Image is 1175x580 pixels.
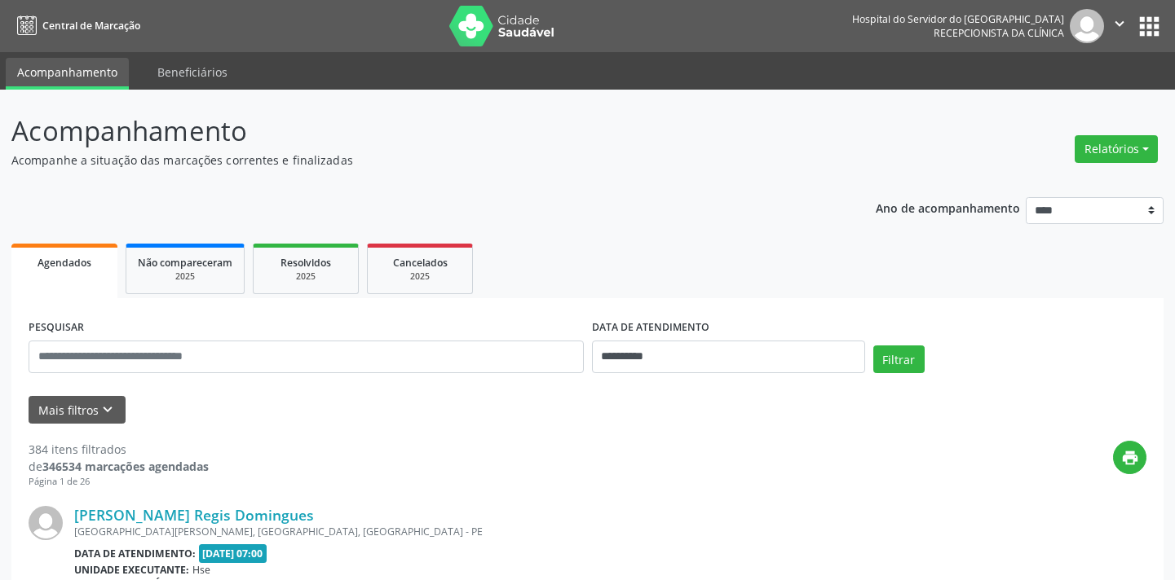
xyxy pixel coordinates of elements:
button: apps [1135,12,1164,41]
label: DATA DE ATENDIMENTO [592,315,709,341]
p: Acompanhe a situação das marcações correntes e finalizadas [11,152,818,169]
div: Hospital do Servidor do [GEOGRAPHIC_DATA] [852,12,1064,26]
button: Relatórios [1075,135,1158,163]
p: Ano de acompanhamento [876,197,1020,217]
span: Recepcionista da clínica [934,26,1064,40]
span: Não compareceram [138,256,232,270]
b: Data de atendimento: [74,547,196,560]
span: Agendados [38,256,91,270]
i: print [1121,449,1139,467]
div: 2025 [138,270,232,283]
p: Acompanhamento [11,111,818,152]
button: Mais filtroskeyboard_arrow_down [29,396,126,424]
label: PESQUISAR [29,315,84,341]
div: 2025 [265,270,347,283]
span: Cancelados [393,256,448,270]
i:  [1111,15,1129,33]
a: Beneficiários [146,58,239,86]
div: 384 itens filtrados [29,441,209,458]
img: img [1070,9,1104,43]
b: Unidade executante: [74,563,189,577]
span: Hse [192,563,210,577]
button: print [1113,441,1146,474]
div: de [29,458,209,475]
div: [GEOGRAPHIC_DATA][PERSON_NAME], [GEOGRAPHIC_DATA], [GEOGRAPHIC_DATA] - PE [74,525,902,538]
a: Acompanhamento [6,58,129,90]
div: Página 1 de 26 [29,475,209,489]
a: Central de Marcação [11,12,140,39]
a: [PERSON_NAME] Regis Domingues [74,506,314,524]
img: img [29,506,63,540]
div: 2025 [379,270,461,283]
span: [DATE] 07:00 [199,544,267,563]
strong: 346534 marcações agendadas [42,459,209,474]
span: Central de Marcação [42,19,140,33]
button:  [1104,9,1135,43]
button: Filtrar [873,345,925,373]
span: Resolvidos [280,256,331,270]
i: keyboard_arrow_down [99,401,117,419]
